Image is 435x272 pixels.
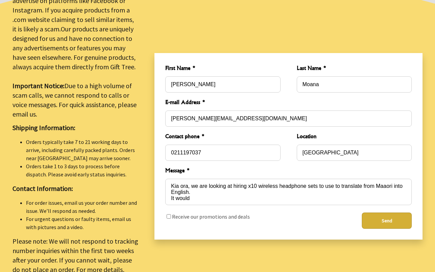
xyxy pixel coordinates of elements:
strong: Shipping Information: [12,123,75,132]
span: First Name * [165,64,280,74]
span: Message * [165,166,412,176]
input: Contact phone * [165,145,280,161]
input: First Name * [165,76,280,93]
input: E-mail Address * [165,110,412,127]
li: Orders typically take 7 to 21 working days to arrive, including carefully packed plants. Orders n... [26,138,138,162]
input: Location [297,145,412,161]
span: Location [297,132,412,142]
strong: Contact Information: [12,184,73,193]
textarea: Message * [165,179,412,205]
span: Contact phone * [165,132,280,142]
li: Orders take 1 to 3 days to process before dispatch. Please avoid early status inquiries. [26,162,138,178]
button: Send [362,213,412,229]
span: Last Name * [297,64,412,74]
li: For urgent questions or faulty items, email us with pictures and a video. [26,215,138,231]
span: E-mail Address * [165,98,412,108]
label: Receive our promotions and deals [172,213,250,220]
li: For order issues, email us your order number and issue. We’ll respond as needed. [26,199,138,215]
strong: Important Notice: [12,81,64,90]
input: Last Name * [297,76,412,93]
